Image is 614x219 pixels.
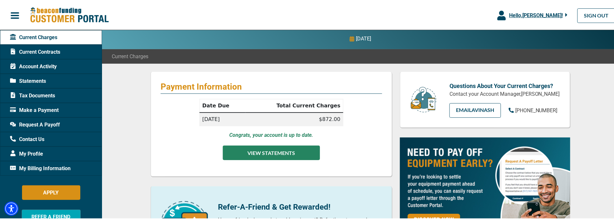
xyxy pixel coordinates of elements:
p: [DATE] [356,34,371,42]
span: Contact Us [10,135,44,142]
td: $872.00 [245,112,343,125]
p: Contact your Account Manager, [PERSON_NAME] [449,89,560,97]
a: EMAILAvinash [449,102,501,117]
span: Current Charges [10,33,57,40]
span: Current Charges [112,52,148,60]
p: Payment Information [161,81,382,91]
img: customer-service.png [409,85,438,112]
span: Account Activity [10,62,57,70]
span: My Billing Information [10,164,71,171]
th: Total Current Charges [245,98,343,112]
th: Date Due [199,98,245,112]
span: [PHONE_NUMBER] [515,106,558,113]
span: Make a Payment [10,105,59,113]
p: Refer-A-Friend & Get Rewarded! [218,200,382,212]
div: Accessibility Menu [4,201,18,215]
span: Request A Payoff [10,120,60,128]
span: Tax Documents [10,91,55,99]
span: Statements [10,76,46,84]
span: Current Contracts [10,47,60,55]
button: APPLY [22,184,80,199]
span: My Profile [10,149,43,157]
p: Questions About Your Current Charges? [449,81,560,89]
p: Congrats, your account is up to date. [230,130,313,138]
img: Beacon Funding Customer Portal Logo [30,6,109,23]
a: [PHONE_NUMBER] [509,106,558,114]
button: VIEW STATEMENTS [223,145,320,159]
span: Hello, [PERSON_NAME] ! [509,11,563,17]
td: [DATE] [199,112,245,125]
